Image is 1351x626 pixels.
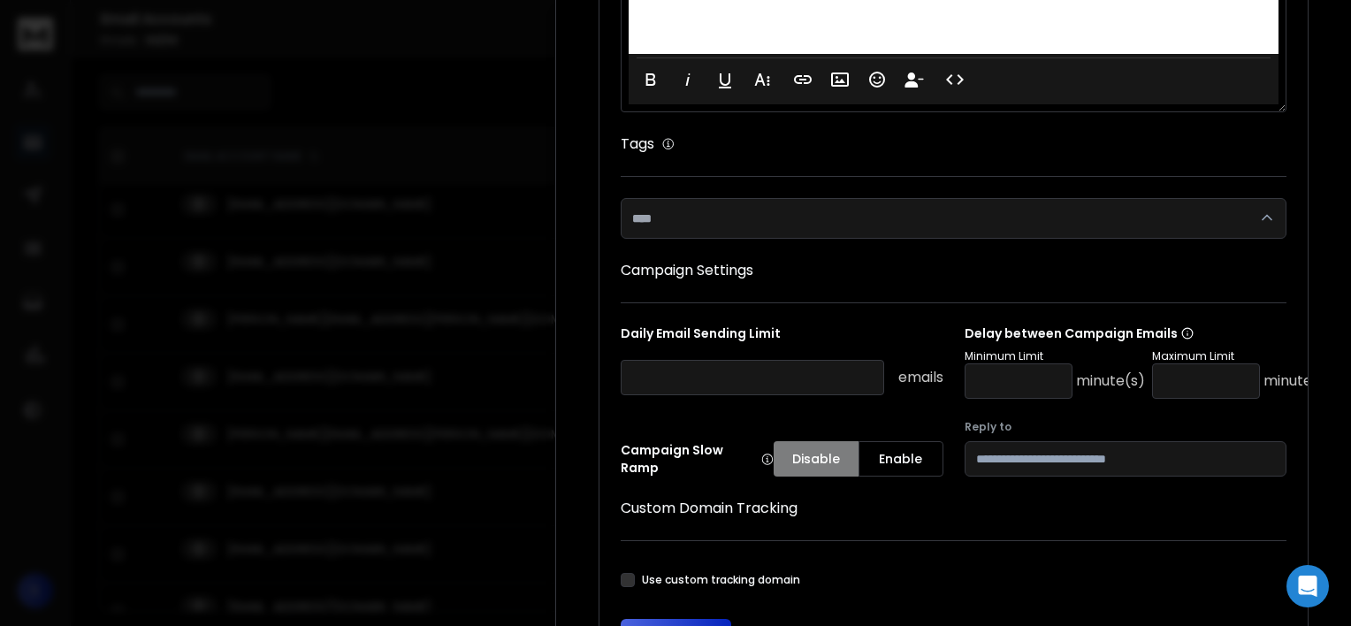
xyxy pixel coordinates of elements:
button: Code View [938,62,972,97]
button: More Text [745,62,779,97]
h1: Tags [621,134,654,155]
label: Use custom tracking domain [642,573,800,587]
label: Reply to [965,420,1287,434]
button: Enable [859,441,943,477]
button: Insert Link (Ctrl+K) [786,62,820,97]
div: Open Intercom Messenger [1286,565,1329,607]
h1: Campaign Settings [621,260,1286,281]
p: Maximum Limit [1152,349,1332,363]
button: Italic (Ctrl+I) [671,62,705,97]
p: minute(s) [1076,370,1145,392]
button: Underline (Ctrl+U) [708,62,742,97]
button: Insert Unsubscribe Link [897,62,931,97]
button: Insert Image (Ctrl+P) [823,62,857,97]
p: Minimum Limit [965,349,1145,363]
p: minute(s) [1263,370,1332,392]
p: emails [898,367,943,388]
p: Campaign Slow Ramp [621,441,774,477]
button: Emoticons [860,62,894,97]
p: Daily Email Sending Limit [621,324,943,349]
button: Bold (Ctrl+B) [634,62,668,97]
h1: Custom Domain Tracking [621,498,1286,519]
p: Delay between Campaign Emails [965,324,1332,342]
button: Disable [774,441,859,477]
